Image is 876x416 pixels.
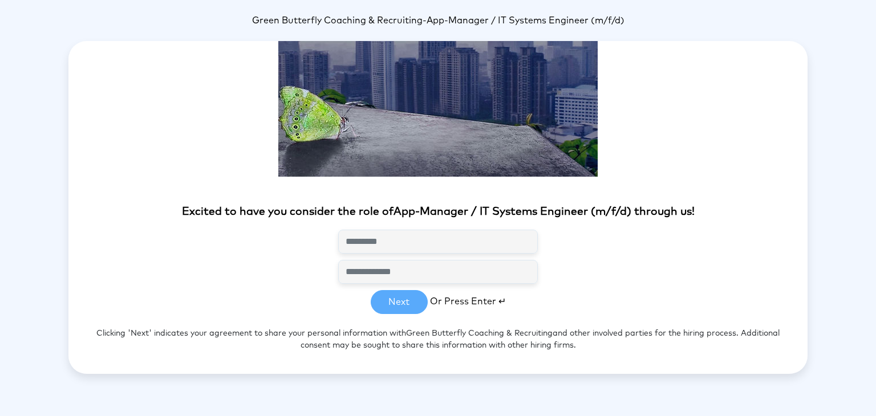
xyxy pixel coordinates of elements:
p: Clicking 'Next' indicates your agreement to share your personal information with and other involv... [68,314,808,365]
span: App-Manager / IT Systems Engineer (m/f/d) [427,16,624,25]
span: Green Butterfly Coaching & Recruiting [252,16,423,25]
span: App-Manager / IT Systems Engineer (m/f/d) through us! [394,206,695,217]
span: Or Press Enter ↵ [430,297,506,306]
p: Excited to have you consider the role of [68,204,808,221]
p: - [68,14,808,27]
span: Green Butterfly Coaching & Recruiting [406,329,553,337]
